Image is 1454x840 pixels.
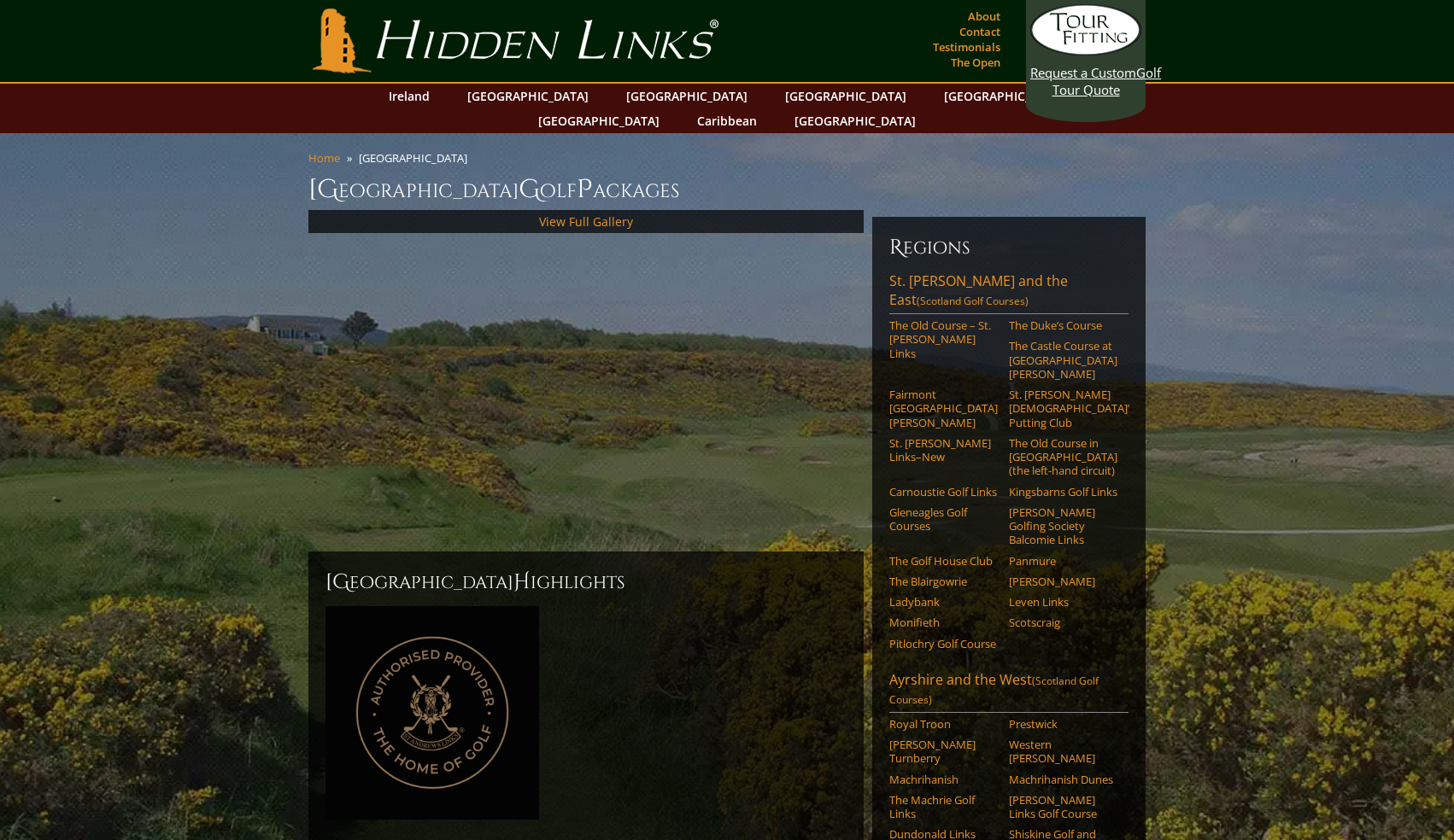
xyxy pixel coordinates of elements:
[889,388,998,429] a: Fairmont [GEOGRAPHIC_DATA][PERSON_NAME]
[889,485,998,499] a: Carnoustie Golf Links
[1009,595,1117,609] a: Leven Links
[325,569,847,596] h2: [GEOGRAPHIC_DATA] ighlights
[530,108,668,133] a: [GEOGRAPHIC_DATA]
[459,84,597,108] a: [GEOGRAPHIC_DATA]
[1009,717,1117,731] a: Prestwick
[917,294,1029,308] span: (Scotland Golf Courses)
[1009,339,1117,381] a: The Castle Course at [GEOGRAPHIC_DATA][PERSON_NAME]
[889,505,998,534] a: Gleneagles Golf Courses
[1009,318,1117,332] a: The Duke’s Course
[1009,485,1117,499] a: Kingsbarns Golf Links
[689,108,765,133] a: Caribbean
[955,20,1005,44] a: Contact
[889,234,1129,261] h6: Regions
[889,637,998,650] a: Pitlochry Golf Course
[1009,773,1117,786] a: Machrihanish Dunes
[1030,4,1141,98] a: Request a CustomGolf Tour Quote
[1009,388,1117,429] a: St. [PERSON_NAME] [DEMOGRAPHIC_DATA]’ Putting Club
[618,84,756,108] a: [GEOGRAPHIC_DATA]
[889,575,998,588] a: The Blairgowrie
[1009,738,1117,766] a: Western [PERSON_NAME]
[777,84,915,108] a: [GEOGRAPHIC_DATA]
[889,793,998,821] a: The Machrie Golf Links
[889,554,998,568] a: The Golf House Club
[359,150,474,166] li: [GEOGRAPHIC_DATA]
[577,172,593,207] span: P
[308,172,1146,207] h1: [GEOGRAPHIC_DATA] olf ackages
[1009,505,1117,547] a: [PERSON_NAME] Golfing Society Balcomie Links
[889,436,998,464] a: St. [PERSON_NAME] Links–New
[889,674,1099,707] span: (Scotland Golf Courses)
[308,150,340,166] a: Home
[519,172,540,207] span: G
[1009,575,1117,588] a: [PERSON_NAME]
[889,773,998,786] a: Machrihanish
[889,271,1129,314] a: St. [PERSON_NAME] and the East(Scotland Golf Courses)
[1009,615,1117,629] a: Scotscraig
[929,35,1005,59] a: Testimonials
[786,108,924,133] a: [GEOGRAPHIC_DATA]
[539,213,633,230] a: View Full Gallery
[889,595,998,609] a: Ladybank
[964,4,1005,28] a: About
[1030,64,1136,81] span: Request a Custom
[889,670,1129,713] a: Ayrshire and the West(Scotland Golf Courses)
[889,738,998,766] a: [PERSON_NAME] Turnberry
[513,569,531,596] span: H
[1009,436,1117,478] a: The Old Course in [GEOGRAPHIC_DATA] (the left-hand circuit)
[380,84,438,108] a: Ireland
[1009,793,1117,821] a: [PERSON_NAME] Links Golf Course
[889,717,998,731] a: Royal Troon
[889,615,998,629] a: Monifieth
[1009,554,1117,568] a: Panmure
[889,318,998,360] a: The Old Course – St. [PERSON_NAME] Links
[935,84,1074,108] a: [GEOGRAPHIC_DATA]
[947,50,1005,74] a: The Open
